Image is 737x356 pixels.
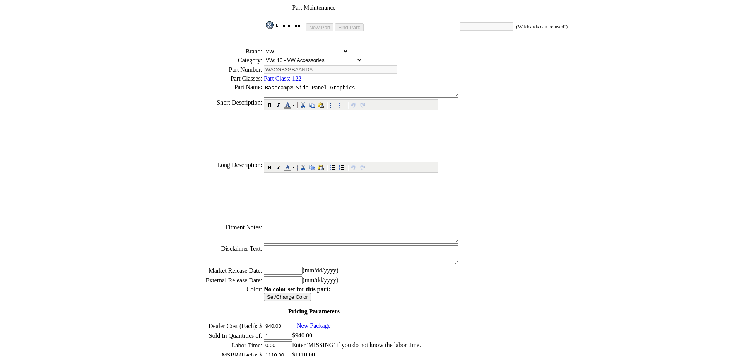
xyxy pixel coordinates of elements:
[264,293,311,301] input: Set/Change Color
[358,163,367,172] a: Redo (Ctrl+Y)
[169,322,263,330] td: Dealer Cost (Each): $
[306,23,333,31] input: New Part
[335,23,364,31] input: Find Part:
[264,286,328,292] span: No color set for this part
[297,322,331,329] a: New Package
[169,161,263,223] td: Long Description:
[264,65,397,74] input: Cannot edit part number
[264,286,330,292] b: :
[349,163,358,172] a: Undo (Ctrl+Z)
[169,56,263,64] td: Category:
[274,163,283,172] a: Italic (Ctrl+I)
[169,224,263,244] td: Fitment Notes:
[266,21,304,29] img: maint.gif
[265,101,274,109] a: Bold (Ctrl+B)
[169,4,459,12] td: Part Maintenance
[169,266,263,275] td: Market Release Date:
[316,101,325,109] a: Paste (Ctrl+V)
[169,245,263,265] td: Disclaimer Text:
[264,110,438,160] iframe: Rich Text AreaPress ALT-F10 for toolbar. Press ALT-0 for help
[291,163,296,172] a: Select Text Color
[308,163,316,172] a: Copy (Ctrl+C)
[263,266,459,275] td: (mm/dd/yyyy)
[169,75,263,83] td: Part Classes:
[169,276,263,285] td: External Release Date:
[169,65,263,74] td: Part Number:
[299,163,307,172] a: Cut (Ctrl+X)
[283,101,296,109] table: Select Text Color
[283,101,291,109] a: Select Text Color
[263,341,459,350] td: Enter 'MISSING' if you do not know the labor time.
[299,101,307,109] a: Cut (Ctrl+X)
[288,308,340,315] b: Pricing Parameters
[316,163,325,172] a: Paste (Ctrl+V)
[328,163,337,172] a: Insert/Remove Bulleted List
[283,163,296,172] table: Select Text Color
[169,341,263,350] td: Labor Time:
[169,285,263,301] td: Color:
[337,163,346,172] a: Insert/Remove Numbered List
[516,24,568,29] small: (Wildcards can be used!)
[169,47,263,55] td: Brand:
[169,331,263,340] td: Sold In Quantities of:
[291,101,296,109] a: Select Text Color
[265,163,274,172] a: Bold (Ctrl+B)
[295,332,312,339] span: 940.00
[264,173,438,222] iframe: Rich Text AreaPress ALT-F10 for toolbar. Press ALT-0 for help
[264,84,458,98] textarea: Basecamp® Side Panel Graphics
[263,331,459,340] td: $
[358,101,367,109] a: Redo (Ctrl+Y)
[264,75,301,82] a: Part Class: 122
[283,163,291,172] a: Select Text Color
[328,101,337,109] a: Insert/Remove Bulleted List
[263,276,459,285] td: (mm/dd/yyyy)
[169,83,263,98] td: Part Name:
[274,101,283,109] a: Italic (Ctrl+I)
[349,101,358,109] a: Undo (Ctrl+Z)
[169,99,263,160] td: Short Description:
[337,101,346,109] a: Insert/Remove Numbered List
[308,101,316,109] a: Copy (Ctrl+C)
